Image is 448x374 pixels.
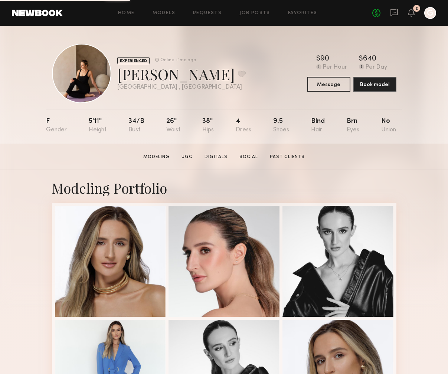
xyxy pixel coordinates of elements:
a: Job Posts [239,11,270,16]
div: Per Hour [323,64,347,71]
div: 90 [320,55,329,63]
div: 9.5 [273,118,289,133]
div: EXPERIENCED [117,57,150,64]
a: Requests [193,11,222,16]
div: 26" [166,118,180,133]
div: 34/b [128,118,144,133]
div: 5'11" [89,118,107,133]
a: Home [118,11,135,16]
a: Digitals [202,154,230,160]
a: UGC [179,154,196,160]
div: F [46,118,67,133]
div: 38" [202,118,214,133]
div: Blnd [311,118,325,133]
div: 640 [363,55,376,63]
div: 4 [236,118,251,133]
div: $ [359,55,363,63]
div: No [381,118,396,133]
button: Book model [353,77,396,92]
a: Past Clients [267,154,308,160]
div: [PERSON_NAME] [117,64,246,84]
div: Per Day [366,64,387,71]
div: Modeling Portfolio [52,179,396,197]
a: Modeling [140,154,173,160]
a: Models [153,11,175,16]
a: Favorites [288,11,317,16]
a: G [424,7,436,19]
button: Message [307,77,350,92]
div: [GEOGRAPHIC_DATA] , [GEOGRAPHIC_DATA] [117,84,246,91]
div: $ [316,55,320,63]
div: 2 [415,7,418,11]
a: Social [236,154,261,160]
div: Online +1mo ago [160,58,196,63]
div: Brn [347,118,359,133]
